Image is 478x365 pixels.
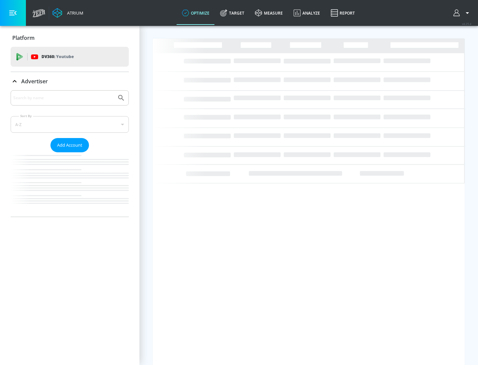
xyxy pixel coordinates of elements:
div: Atrium [64,10,83,16]
p: Platform [12,34,35,41]
a: optimize [177,1,215,25]
div: A-Z [11,116,129,133]
input: Search by name [13,94,114,102]
div: Platform [11,29,129,47]
a: Analyze [288,1,325,25]
div: Advertiser [11,90,129,217]
a: Atrium [52,8,83,18]
p: Advertiser [21,78,48,85]
a: measure [250,1,288,25]
span: Add Account [57,141,82,149]
p: DV360: [41,53,74,60]
nav: list of Advertiser [11,152,129,217]
label: Sort By [19,114,33,118]
span: v 4.25.4 [462,22,471,26]
div: DV360: Youtube [11,47,129,67]
p: Youtube [56,53,74,60]
div: Advertiser [11,72,129,91]
a: Report [325,1,360,25]
button: Add Account [50,138,89,152]
a: Target [215,1,250,25]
